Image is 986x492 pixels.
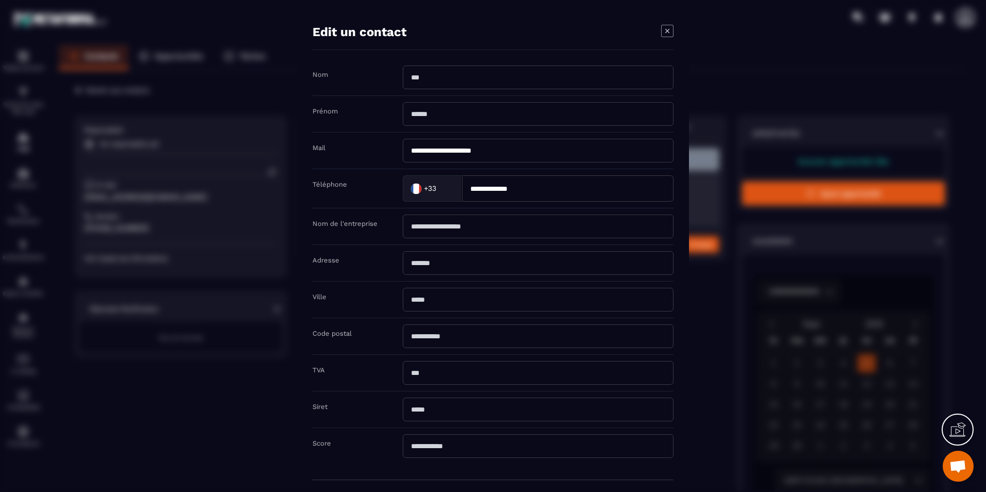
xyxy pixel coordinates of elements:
[313,107,338,115] label: Prénom
[313,330,352,337] label: Code postal
[313,293,326,301] label: Ville
[406,178,426,199] img: Country Flag
[424,183,436,193] span: +33
[313,144,325,152] label: Mail
[313,25,406,39] h4: Edit un contact
[403,175,462,202] div: Search for option
[313,403,327,411] label: Siret
[313,366,325,374] label: TVA
[313,220,377,227] label: Nom de l'entreprise
[313,256,339,264] label: Adresse
[313,439,331,447] label: Score
[438,181,451,196] input: Search for option
[943,451,974,482] a: Ouvrir le chat
[313,181,347,188] label: Téléphone
[313,71,328,78] label: Nom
